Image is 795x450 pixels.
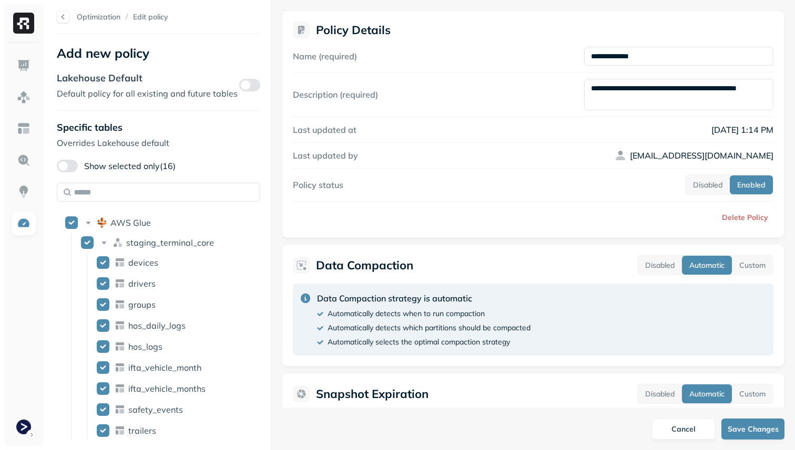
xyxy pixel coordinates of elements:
p: ifta_vehicle_month [128,362,201,373]
p: trailers [128,425,156,436]
p: Specific tables [57,121,260,133]
button: ifta_vehicle_month [97,361,109,374]
div: ifta_vehicle_monthifta_vehicle_month [93,359,287,376]
p: AWS Glue [110,217,151,228]
button: drivers [97,277,109,290]
div: devicesdevices [93,254,287,271]
img: Assets [17,90,30,104]
img: Dashboard [17,59,30,72]
button: Disabled [638,384,682,403]
div: safety_eventssafety_events [93,401,287,418]
button: Cancel [652,418,715,439]
div: driversdrivers [93,275,287,292]
span: Edit policy [133,12,168,22]
p: Automatically detects when to run compaction [328,309,485,319]
nav: breadcrumb [77,12,168,22]
img: Asset Explorer [17,122,30,135]
button: Save Changes [721,418,784,439]
p: [DATE] 1:14 PM [584,123,773,136]
p: staging_terminal_core [126,237,214,248]
button: staging_terminal_core [81,236,94,249]
label: Policy status [293,180,343,190]
button: devices [97,256,109,269]
label: Show selected only (16) [57,160,176,172]
label: Last updated at [293,124,356,135]
button: safety_events [97,403,109,416]
p: Add new policy [57,45,260,61]
button: ifta_vehicle_months [97,382,109,395]
button: Custom [732,384,773,403]
div: ifta_vehicle_monthsifta_vehicle_months [93,380,287,397]
p: safety_events [128,404,183,415]
div: hos_logshos_logs [93,338,287,355]
div: AWS GlueAWS Glue [61,214,289,231]
button: Disabled [686,175,730,194]
p: Automatically selects the optimal compaction strategy [328,337,510,347]
p: Lakehouse Default [57,72,238,84]
p: drivers [128,278,156,289]
label: Description (required) [293,89,378,100]
button: Automatic [682,384,732,403]
button: AWS Glue [65,216,78,229]
img: Query Explorer [17,153,30,167]
p: Data Compaction strategy is automatic [317,292,531,305]
p: Snapshot Expiration [316,386,429,401]
button: Enabled [730,175,773,194]
p: Optimization [77,12,120,22]
p: ifta_vehicle_months [128,383,206,394]
p: / [126,12,128,22]
p: Default policy for all existing and future tables [57,87,238,100]
button: Show selected only(16) [57,160,78,172]
p: Overrides Lakehouse default [57,137,260,149]
button: hos_daily_logs [97,319,109,332]
img: Ryft [13,13,34,34]
div: staging_terminal_corestaging_terminal_core [77,234,288,251]
img: Insights [17,185,30,198]
div: hos_daily_logshos_daily_logs [93,317,287,334]
p: hos_daily_logs [128,320,186,331]
label: Last updated by [293,150,358,161]
button: hos_logs [97,340,109,353]
img: Terminal Staging [16,420,31,434]
p: [EMAIL_ADDRESS][DOMAIN_NAME] [630,149,773,162]
p: Data Compaction [316,258,413,273]
label: Name (required) [293,51,357,61]
p: devices [128,257,158,268]
p: groups [128,299,156,310]
button: Automatic [682,256,732,275]
div: trailerstrailers [93,422,287,439]
p: Automatically detects which partitions should be compacted [328,323,531,333]
button: Disabled [638,256,682,275]
button: Delete Policy [714,208,773,227]
div: groupsgroups [93,296,287,313]
button: groups [97,298,109,311]
img: Optimization [17,216,30,230]
button: trailers [97,424,109,437]
button: Custom [732,256,773,275]
p: Policy Details [316,23,391,37]
p: hos_logs [128,341,162,352]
